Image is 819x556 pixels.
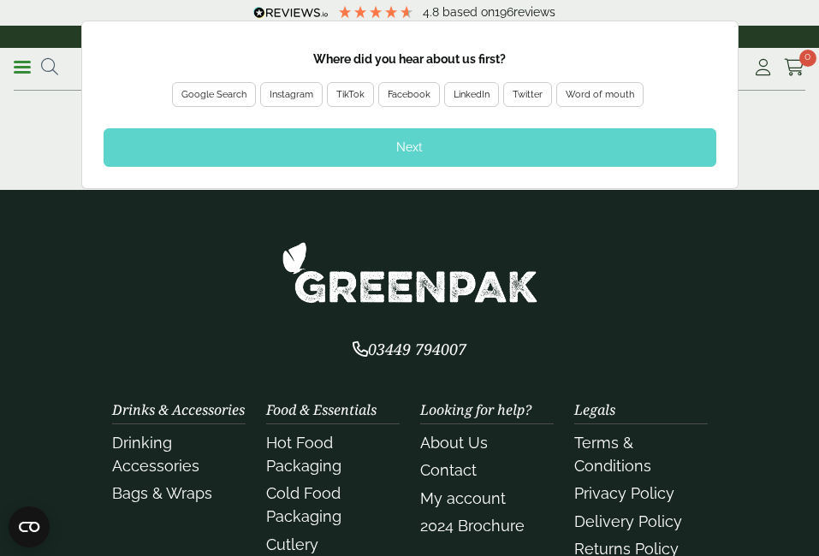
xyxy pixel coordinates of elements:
[420,489,506,507] a: My account
[353,342,466,358] a: 03449 794007
[388,87,430,103] div: Facebook
[574,512,682,530] a: Delivery Policy
[574,484,674,502] a: Privacy Policy
[282,241,538,304] img: GreenPak Supplies
[784,55,805,80] a: 0
[420,517,525,535] a: 2024 Brochure
[9,506,50,547] button: Open CMP widget
[513,5,555,19] span: reviews
[181,87,246,103] div: Google Search
[799,50,816,67] span: 0
[112,434,199,475] a: Drinking Accessories
[104,128,716,166] div: Next
[495,5,513,19] span: 196
[353,339,466,359] span: 03449 794007
[442,5,495,19] span: Based on
[336,87,365,103] div: TikTok
[752,59,774,76] i: My Account
[566,87,634,103] div: Word of mouth
[513,87,543,103] div: Twitter
[112,484,212,502] a: Bags & Wraps
[423,5,442,19] span: 4.8
[454,87,490,103] div: LinkedIn
[270,87,313,103] div: Instagram
[420,461,477,479] a: Contact
[266,484,341,525] a: Cold Food Packaging
[266,434,341,475] a: Hot Food Packaging
[420,434,488,452] a: About Us
[574,434,651,475] a: Terms & Conditions
[784,59,805,76] i: Cart
[253,7,328,19] img: REVIEWS.io
[337,4,414,20] div: 4.79 Stars
[266,535,318,553] a: Cutlery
